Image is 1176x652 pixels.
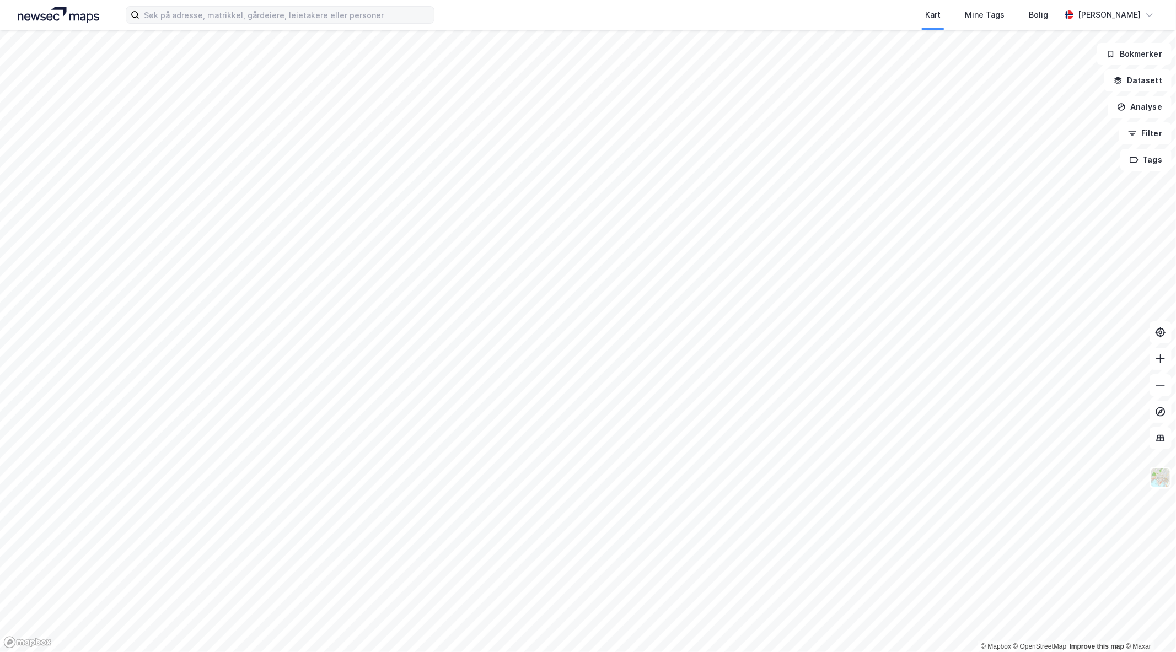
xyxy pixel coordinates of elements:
[1121,599,1176,652] iframe: Chat Widget
[1078,8,1141,21] div: [PERSON_NAME]
[1104,69,1172,91] button: Datasett
[981,643,1011,650] a: Mapbox
[1070,643,1124,650] a: Improve this map
[1029,8,1048,21] div: Bolig
[139,7,434,23] input: Søk på adresse, matrikkel, gårdeiere, leietakere eller personer
[925,8,941,21] div: Kart
[1013,643,1067,650] a: OpenStreetMap
[1097,43,1172,65] button: Bokmerker
[1120,149,1172,171] button: Tags
[18,7,99,23] img: logo.a4113a55bc3d86da70a041830d287a7e.svg
[1119,122,1172,144] button: Filter
[1121,599,1176,652] div: Kontrollprogram for chat
[3,636,52,649] a: Mapbox homepage
[1108,96,1172,118] button: Analyse
[965,8,1005,21] div: Mine Tags
[1150,467,1171,488] img: Z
